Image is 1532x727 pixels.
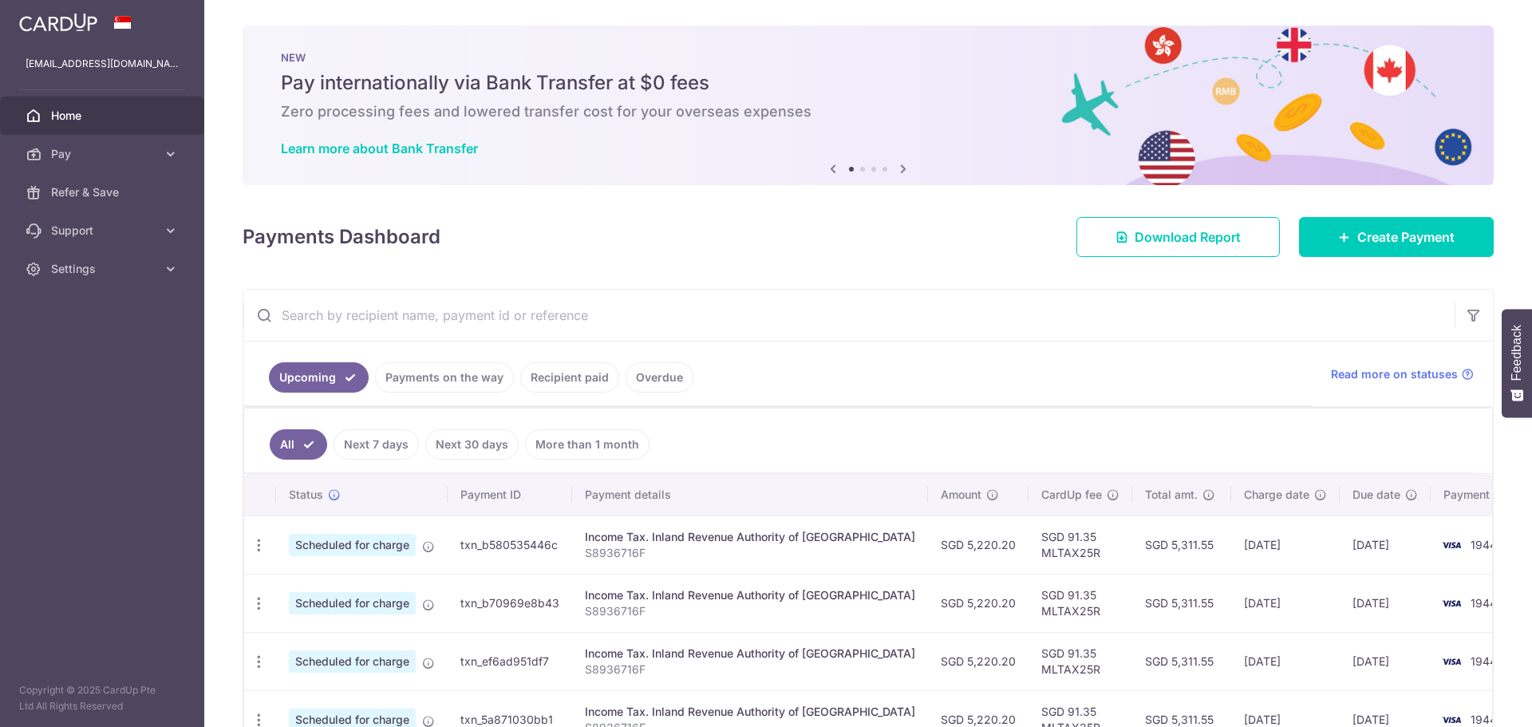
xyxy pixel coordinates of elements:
[1435,535,1467,555] img: Bank Card
[1132,574,1231,632] td: SGD 5,311.55
[928,574,1029,632] td: SGD 5,220.20
[26,56,179,72] p: [EMAIL_ADDRESS][DOMAIN_NAME]
[51,261,156,277] span: Settings
[1471,538,1497,551] span: 1944
[1231,574,1340,632] td: [DATE]
[1231,632,1340,690] td: [DATE]
[289,650,416,673] span: Scheduled for charge
[941,487,981,503] span: Amount
[1352,487,1400,503] span: Due date
[448,632,572,690] td: txn_ef6ad951df7
[928,632,1029,690] td: SGD 5,220.20
[289,487,323,503] span: Status
[1471,596,1497,610] span: 1944
[1299,217,1494,257] a: Create Payment
[928,516,1029,574] td: SGD 5,220.20
[289,534,416,556] span: Scheduled for charge
[243,223,440,251] h4: Payments Dashboard
[1331,366,1474,382] a: Read more on statuses
[1340,632,1431,690] td: [DATE]
[1502,309,1532,417] button: Feedback - Show survey
[1135,227,1241,247] span: Download Report
[1029,516,1132,574] td: SGD 91.35 MLTAX25R
[448,574,572,632] td: txn_b70969e8b43
[1145,487,1198,503] span: Total amt.
[281,51,1455,64] p: NEW
[1435,652,1467,671] img: Bank Card
[585,529,915,545] div: Income Tax. Inland Revenue Authority of [GEOGRAPHIC_DATA]
[525,429,650,460] a: More than 1 month
[51,184,156,200] span: Refer & Save
[1029,574,1132,632] td: SGD 91.35 MLTAX25R
[1132,516,1231,574] td: SGD 5,311.55
[1471,713,1497,726] span: 1944
[269,362,369,393] a: Upcoming
[334,429,419,460] a: Next 7 days
[51,223,156,239] span: Support
[243,26,1494,185] img: Bank transfer banner
[585,704,915,720] div: Income Tax. Inland Revenue Authority of [GEOGRAPHIC_DATA]
[585,587,915,603] div: Income Tax. Inland Revenue Authority of [GEOGRAPHIC_DATA]
[1244,487,1309,503] span: Charge date
[585,603,915,619] p: S8936716F
[375,362,514,393] a: Payments on the way
[1041,487,1102,503] span: CardUp fee
[448,474,572,516] th: Payment ID
[243,290,1455,341] input: Search by recipient name, payment id or reference
[1340,574,1431,632] td: [DATE]
[281,102,1455,121] h6: Zero processing fees and lowered transfer cost for your overseas expenses
[19,13,97,32] img: CardUp
[1076,217,1280,257] a: Download Report
[1331,366,1458,382] span: Read more on statuses
[1029,632,1132,690] td: SGD 91.35 MLTAX25R
[572,474,928,516] th: Payment details
[1132,632,1231,690] td: SGD 5,311.55
[585,545,915,561] p: S8936716F
[1510,325,1524,381] span: Feedback
[585,646,915,662] div: Income Tax. Inland Revenue Authority of [GEOGRAPHIC_DATA]
[585,662,915,678] p: S8936716F
[1357,227,1455,247] span: Create Payment
[1231,516,1340,574] td: [DATE]
[1340,516,1431,574] td: [DATE]
[1435,594,1467,613] img: Bank Card
[270,429,327,460] a: All
[425,429,519,460] a: Next 30 days
[448,516,572,574] td: txn_b580535446c
[281,70,1455,96] h5: Pay internationally via Bank Transfer at $0 fees
[520,362,619,393] a: Recipient paid
[289,592,416,614] span: Scheduled for charge
[281,140,478,156] a: Learn more about Bank Transfer
[51,108,156,124] span: Home
[51,146,156,162] span: Pay
[626,362,693,393] a: Overdue
[1471,654,1497,668] span: 1944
